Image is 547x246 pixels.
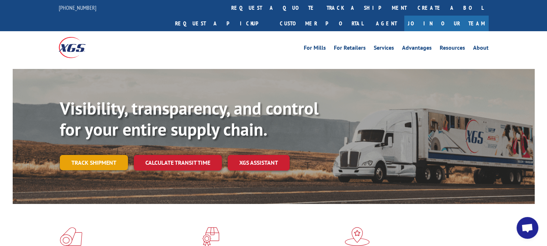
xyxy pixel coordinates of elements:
[202,227,219,246] img: xgs-icon-focused-on-flooring-red
[59,4,96,11] a: [PHONE_NUMBER]
[374,45,394,53] a: Services
[60,97,319,140] b: Visibility, transparency, and control for your entire supply chain.
[60,227,82,246] img: xgs-icon-total-supply-chain-intelligence-red
[170,16,274,31] a: Request a pickup
[304,45,326,53] a: For Mills
[134,155,222,171] a: Calculate transit time
[369,16,404,31] a: Agent
[334,45,366,53] a: For Retailers
[228,155,290,171] a: XGS ASSISTANT
[345,227,370,246] img: xgs-icon-flagship-distribution-model-red
[473,45,489,53] a: About
[274,16,369,31] a: Customer Portal
[60,155,128,170] a: Track shipment
[517,217,538,239] a: Open chat
[440,45,465,53] a: Resources
[404,16,489,31] a: Join Our Team
[402,45,432,53] a: Advantages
